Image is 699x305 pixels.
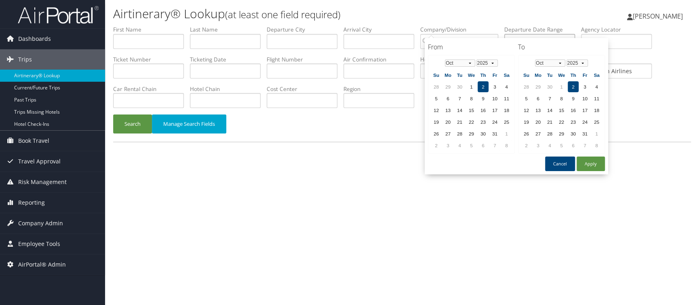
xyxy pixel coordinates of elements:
[431,93,442,104] td: 5
[113,55,190,64] label: Ticket Number
[521,140,532,151] td: 2
[521,116,532,127] td: 19
[556,93,567,104] td: 8
[431,81,442,92] td: 28
[579,81,590,92] td: 3
[442,105,453,116] td: 13
[544,81,555,92] td: 30
[533,93,543,104] td: 6
[225,8,341,21] small: (at least one field required)
[489,93,500,104] td: 10
[466,116,477,127] td: 22
[533,116,543,127] td: 20
[591,105,602,116] td: 18
[152,114,226,133] button: Manage Search Fields
[343,25,420,34] label: Arrival City
[420,25,504,34] label: Company/Division
[521,81,532,92] td: 28
[591,70,602,80] th: Sa
[442,140,453,151] td: 3
[518,42,605,51] h4: To
[501,70,512,80] th: Sa
[577,157,605,171] button: Apply
[544,128,555,139] td: 28
[489,116,500,127] td: 24
[489,128,500,139] td: 31
[267,85,343,93] label: Cost Center
[633,12,683,21] span: [PERSON_NAME]
[478,70,488,80] th: Th
[533,105,543,116] td: 13
[544,116,555,127] td: 21
[431,140,442,151] td: 2
[627,4,691,28] a: [PERSON_NAME]
[579,116,590,127] td: 24
[454,116,465,127] td: 21
[454,70,465,80] th: Tu
[466,81,477,92] td: 1
[504,25,581,34] label: Departure Date Range
[545,157,575,171] button: Cancel
[190,85,267,93] label: Hotel Chain
[343,85,420,93] label: Region
[343,55,420,64] label: Air Confirmation
[591,128,602,139] td: 1
[18,234,60,254] span: Employee Tools
[544,93,555,104] td: 7
[454,81,465,92] td: 30
[501,105,512,116] td: 18
[556,70,567,80] th: We
[556,105,567,116] td: 15
[431,70,442,80] th: Su
[431,128,442,139] td: 26
[574,55,658,64] label: Airline
[18,49,32,70] span: Trips
[466,128,477,139] td: 29
[466,140,477,151] td: 5
[591,140,602,151] td: 8
[533,128,543,139] td: 27
[579,93,590,104] td: 10
[442,81,453,92] td: 29
[521,105,532,116] td: 12
[18,172,67,192] span: Risk Management
[489,105,500,116] td: 17
[556,140,567,151] td: 5
[431,105,442,116] td: 12
[478,105,488,116] td: 16
[568,116,579,127] td: 23
[190,25,267,34] label: Last Name
[113,85,190,93] label: Car Rental Chain
[521,128,532,139] td: 26
[478,128,488,139] td: 30
[544,140,555,151] td: 4
[501,81,512,92] td: 4
[478,93,488,104] td: 9
[568,93,579,104] td: 9
[18,193,45,213] span: Reporting
[478,81,488,92] td: 2
[442,93,453,104] td: 6
[466,105,477,116] td: 15
[113,114,152,133] button: Search
[489,70,500,80] th: Fr
[18,131,49,151] span: Book Travel
[454,93,465,104] td: 7
[18,5,99,24] img: airportal-logo.png
[591,116,602,127] td: 25
[591,93,602,104] td: 11
[579,105,590,116] td: 17
[428,42,515,51] h4: From
[533,70,543,80] th: Mo
[581,25,658,34] label: Agency Locator
[556,116,567,127] td: 22
[556,128,567,139] td: 29
[18,254,66,275] span: AirPortal® Admin
[544,70,555,80] th: Tu
[568,105,579,116] td: 16
[521,93,532,104] td: 5
[478,140,488,151] td: 6
[454,140,465,151] td: 4
[501,116,512,127] td: 25
[18,213,63,233] span: Company Admin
